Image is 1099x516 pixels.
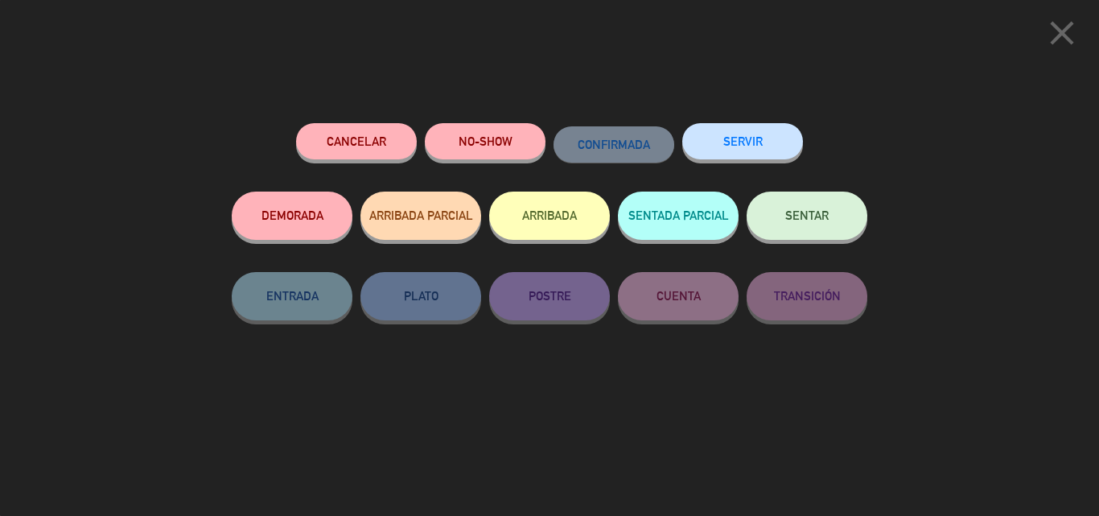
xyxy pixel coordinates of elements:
button: CONFIRMADA [554,126,674,163]
button: ARRIBADA PARCIAL [360,192,481,240]
button: NO-SHOW [425,123,545,159]
button: close [1037,12,1087,60]
span: ARRIBADA PARCIAL [369,208,473,222]
button: SENTAR [747,192,867,240]
i: close [1042,13,1082,53]
span: SENTAR [785,208,829,222]
button: TRANSICIÓN [747,272,867,320]
button: POSTRE [489,272,610,320]
span: CONFIRMADA [578,138,650,151]
button: SERVIR [682,123,803,159]
button: Cancelar [296,123,417,159]
button: PLATO [360,272,481,320]
button: CUENTA [618,272,739,320]
button: ENTRADA [232,272,352,320]
button: SENTADA PARCIAL [618,192,739,240]
button: ARRIBADA [489,192,610,240]
button: DEMORADA [232,192,352,240]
